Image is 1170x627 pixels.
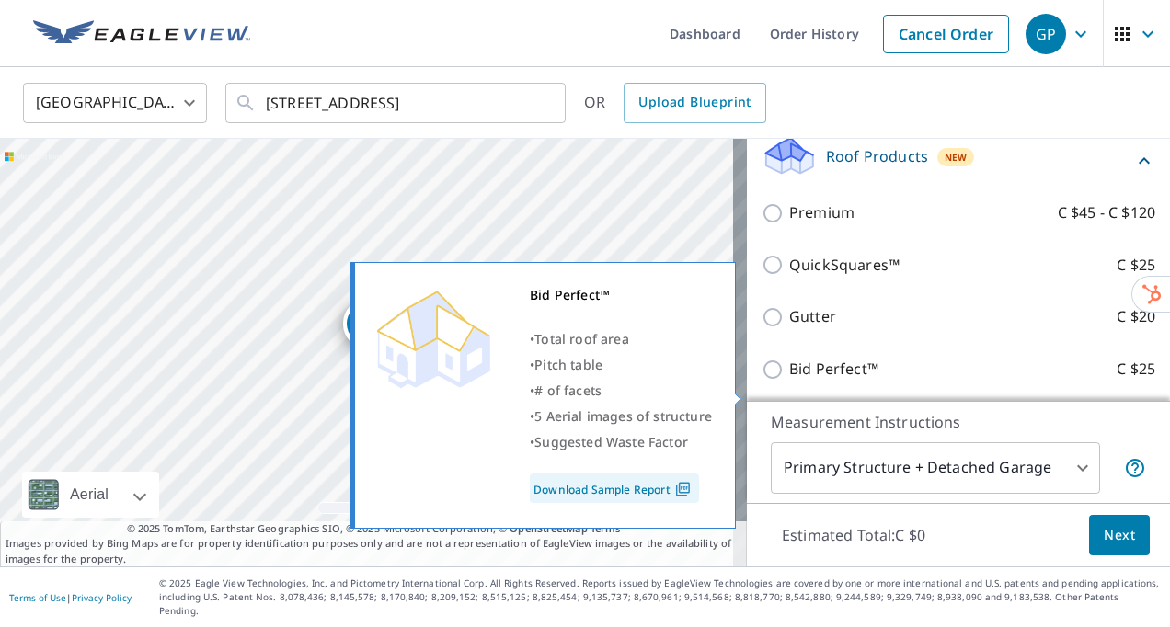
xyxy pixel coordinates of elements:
[826,145,928,167] p: Roof Products
[530,429,712,455] div: •
[534,433,688,450] span: Suggested Waste Factor
[530,404,712,429] div: •
[771,411,1146,433] p: Measurement Instructions
[1058,201,1155,224] p: C $45 - C $120
[584,83,766,123] div: OR
[534,356,602,373] span: Pitch table
[127,521,621,537] span: © 2025 TomTom, Earthstar Geographics SIO, © 2025 Microsoft Corporation, ©
[530,282,712,308] div: Bid Perfect™
[9,592,132,603] p: |
[64,472,114,518] div: Aerial
[530,326,712,352] div: •
[789,305,836,328] p: Gutter
[530,352,712,378] div: •
[530,378,712,404] div: •
[1124,457,1146,479] span: Your report will include the primary structure and a detached garage if one exists.
[671,481,695,497] img: Pdf Icon
[9,591,66,604] a: Terms of Use
[33,20,250,48] img: EV Logo
[534,330,629,348] span: Total roof area
[638,91,751,114] span: Upload Blueprint
[789,201,855,224] p: Premium
[23,77,207,129] div: [GEOGRAPHIC_DATA]
[1117,254,1155,277] p: C $25
[789,358,878,381] p: Bid Perfect™
[591,521,621,535] a: Terms
[510,521,587,535] a: OpenStreetMap
[945,150,968,165] span: New
[1117,358,1155,381] p: C $25
[1117,305,1155,328] p: C $20
[343,300,391,357] div: Dropped pin, building 1, Residential property, 4270 COWICHAN LAKE RD COWICHAN VALLEY BC V9L6H2
[1089,515,1150,556] button: Next
[22,472,159,518] div: Aerial
[369,282,498,393] img: Premium
[1026,14,1066,54] div: GP
[762,134,1155,187] div: Roof ProductsNew
[771,442,1100,494] div: Primary Structure + Detached Garage
[883,15,1009,53] a: Cancel Order
[534,382,602,399] span: # of facets
[624,83,765,123] a: Upload Blueprint
[72,591,132,604] a: Privacy Policy
[530,473,699,503] a: Download Sample Report
[534,407,712,425] span: 5 Aerial images of structure
[159,576,1161,618] p: © 2025 Eagle View Technologies, Inc. and Pictometry International Corp. All Rights Reserved. Repo...
[767,515,940,555] p: Estimated Total: C $0
[1104,524,1135,547] span: Next
[266,77,528,129] input: Search by address or latitude-longitude
[789,254,900,277] p: QuickSquares™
